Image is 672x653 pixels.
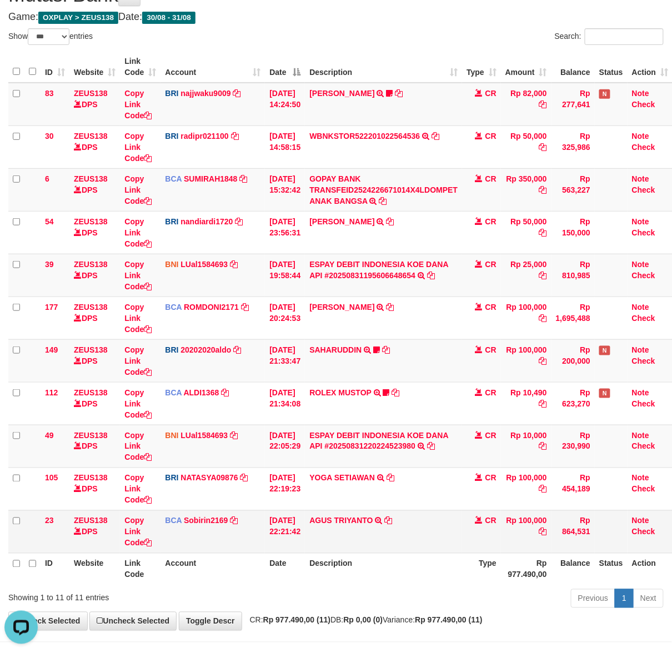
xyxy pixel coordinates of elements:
[230,260,238,269] a: Copy LUal1584693 to clipboard
[38,12,118,24] span: OXPLAY > ZEUS138
[485,132,497,140] span: CR
[69,468,120,510] td: DPS
[265,339,305,382] td: [DATE] 21:33:47
[344,616,383,625] strong: Rp 0,00 (0)
[230,431,238,440] a: Copy LUal1584693 to clipboard
[551,254,595,297] td: Rp 810,985
[179,612,242,631] a: Toggle Descr
[539,485,547,494] a: Copy Rp 100,000 to clipboard
[180,132,228,140] a: radipr021100
[632,132,649,140] a: Note
[551,168,595,211] td: Rp 563,227
[161,553,265,585] th: Account
[165,260,178,269] span: BNI
[45,260,54,269] span: 39
[309,303,374,312] a: [PERSON_NAME]
[501,382,551,425] td: Rp 10,490
[124,388,152,419] a: Copy Link Code
[501,468,551,510] td: Rp 100,000
[551,83,595,126] td: Rp 277,641
[8,28,93,45] label: Show entries
[74,260,108,269] a: ZEUS138
[265,125,305,168] td: [DATE] 14:58:15
[74,132,108,140] a: ZEUS138
[595,51,628,83] th: Status
[632,474,649,483] a: Note
[120,51,161,83] th: Link Code: activate to sort column ascending
[165,303,182,312] span: BCA
[501,211,551,254] td: Rp 50,000
[265,51,305,83] th: Date: activate to sort column descending
[231,132,239,140] a: Copy radipr021100 to clipboard
[551,553,595,585] th: Balance
[462,51,501,83] th: Type: activate to sort column ascending
[165,217,178,226] span: BRI
[265,211,305,254] td: [DATE] 23:56:31
[485,474,497,483] span: CR
[45,388,58,397] span: 112
[632,442,655,451] a: Check
[74,345,108,354] a: ZEUS138
[124,89,152,120] a: Copy Link Code
[8,12,664,23] h4: Game: Date:
[45,132,54,140] span: 30
[427,442,435,451] a: Copy ESPAY DEBIT INDONESIA KOE DANA API #20250831220224523980 to clipboard
[165,345,178,354] span: BRI
[74,174,108,183] a: ZEUS138
[551,425,595,468] td: Rp 230,990
[265,425,305,468] td: [DATE] 22:05:29
[69,254,120,297] td: DPS
[124,260,152,291] a: Copy Link Code
[485,303,497,312] span: CR
[124,217,152,248] a: Copy Link Code
[485,516,497,525] span: CR
[501,425,551,468] td: Rp 10,000
[539,271,547,280] a: Copy Rp 25,000 to clipboard
[309,217,374,226] a: [PERSON_NAME]
[551,382,595,425] td: Rp 623,270
[632,271,655,280] a: Check
[551,297,595,339] td: Rp 1,695,488
[632,399,655,408] a: Check
[74,89,108,98] a: ZEUS138
[221,388,229,397] a: Copy ALDI1368 to clipboard
[485,217,497,226] span: CR
[551,510,595,553] td: Rp 864,531
[632,100,655,109] a: Check
[632,345,649,354] a: Note
[165,474,178,483] span: BRI
[165,132,178,140] span: BRI
[124,474,152,505] a: Copy Link Code
[387,217,394,226] a: Copy VALENTINO LAHU to clipboard
[309,345,362,354] a: SAHARUDDIN
[45,217,54,226] span: 54
[69,211,120,254] td: DPS
[124,345,152,376] a: Copy Link Code
[8,612,88,631] a: Check Selected
[244,616,483,625] span: CR: DB: Variance:
[263,616,330,625] strong: Rp 977.490,00 (11)
[180,431,228,440] a: LUal1584693
[142,12,195,24] span: 30/08 - 31/08
[309,474,375,483] a: YOGA SETIAWAN
[265,254,305,297] td: [DATE] 19:58:44
[235,217,243,226] a: Copy nandiardi1720 to clipboard
[265,83,305,126] td: [DATE] 14:24:50
[539,185,547,194] a: Copy Rp 350,000 to clipboard
[415,616,482,625] strong: Rp 977.490,00 (11)
[551,339,595,382] td: Rp 200,000
[539,528,547,536] a: Copy Rp 100,000 to clipboard
[180,89,230,98] a: najjwaku9009
[632,314,655,323] a: Check
[69,553,120,585] th: Website
[632,174,649,183] a: Note
[485,260,497,269] span: CR
[539,143,547,152] a: Copy Rp 50,000 to clipboard
[309,174,458,205] a: GOPAY BANK TRANSFEID2524226671014X4LDOMPET ANAK BANGSA
[69,125,120,168] td: DPS
[74,388,108,397] a: ZEUS138
[309,388,372,397] a: ROLEX MUSTOP
[305,51,462,83] th: Description: activate to sort column ascending
[632,431,649,440] a: Note
[632,388,649,397] a: Note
